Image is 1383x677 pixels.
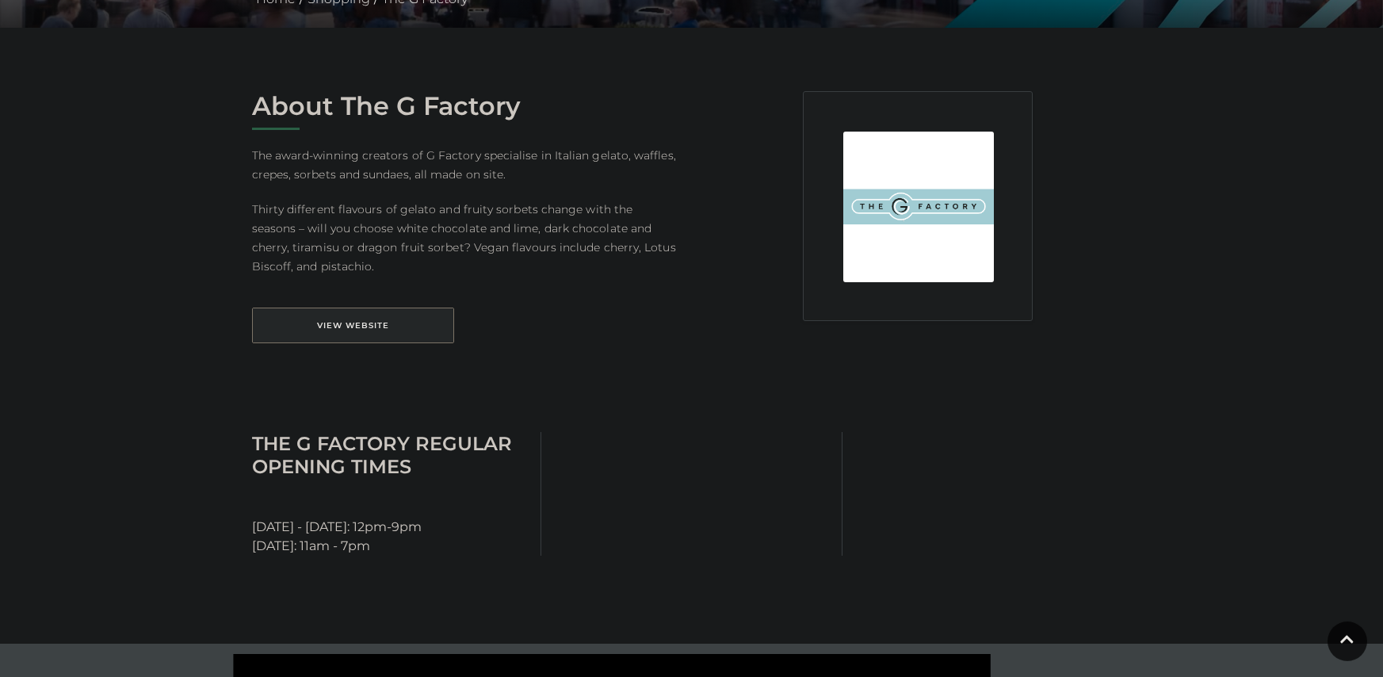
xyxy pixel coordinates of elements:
p: The award-winning creators of G Factory specialise in Italian gelato, waffles, crepes, sorbets an... [252,146,680,184]
h2: About The G Factory [252,91,680,121]
h3: The G Factory Regular Opening Times [252,432,529,478]
p: Thirty different flavours of gelato and fruity sorbets change with the seasons – will you choose ... [252,200,680,276]
a: View Website [252,308,454,343]
div: [DATE] - [DATE]: 12pm-9pm [DATE]: 11am - 7pm [240,432,541,556]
